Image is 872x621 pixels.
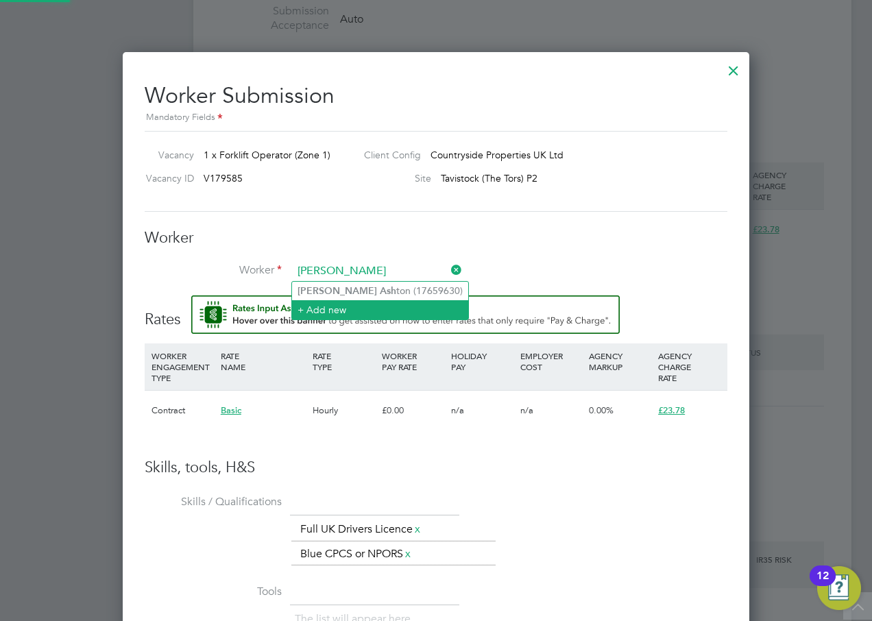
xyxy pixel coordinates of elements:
label: Client Config [353,149,421,161]
div: HOLIDAY PAY [448,343,517,379]
div: 12 [816,576,829,594]
div: Contract [148,391,217,430]
label: Tools [145,585,282,599]
div: EMPLOYER COST [517,343,586,379]
li: Full UK Drivers Licence [295,520,428,539]
a: x [413,520,422,538]
span: Tavistock (The Tors) P2 [441,172,537,184]
span: n/a [451,404,464,416]
div: Mandatory Fields [145,110,727,125]
li: Blue CPCS or NPORS [295,545,418,563]
li: + Add new [292,300,468,319]
h3: Skills, tools, H&S [145,458,727,478]
h3: Rates [145,295,727,330]
button: Open Resource Center, 12 new notifications [817,566,861,610]
input: Search for... [293,261,462,282]
div: AGENCY CHARGE RATE [655,343,724,390]
label: Site [353,172,431,184]
div: RATE NAME [217,343,309,379]
label: Vacancy [139,149,194,161]
label: Worker [145,263,282,278]
div: WORKER ENGAGEMENT TYPE [148,343,217,390]
h2: Worker Submission [145,71,727,125]
span: £23.78 [658,404,685,416]
span: 0.00% [589,404,614,416]
label: Skills / Qualifications [145,495,282,509]
div: WORKER PAY RATE [378,343,448,379]
b: Ash [380,285,396,297]
div: Hourly [309,391,378,430]
h3: Worker [145,228,727,248]
b: [PERSON_NAME] [298,285,377,297]
span: V179585 [204,172,243,184]
label: Vacancy ID [139,172,194,184]
a: x [403,545,413,563]
div: £0.00 [378,391,448,430]
span: Countryside Properties UK Ltd [431,149,564,161]
span: 1 x Forklift Operator (Zone 1) [204,149,330,161]
div: RATE TYPE [309,343,378,379]
button: Rate Assistant [191,295,620,334]
span: Basic [221,404,241,416]
li: ton (17659630) [292,282,468,300]
div: AGENCY MARKUP [585,343,655,379]
span: n/a [520,404,533,416]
